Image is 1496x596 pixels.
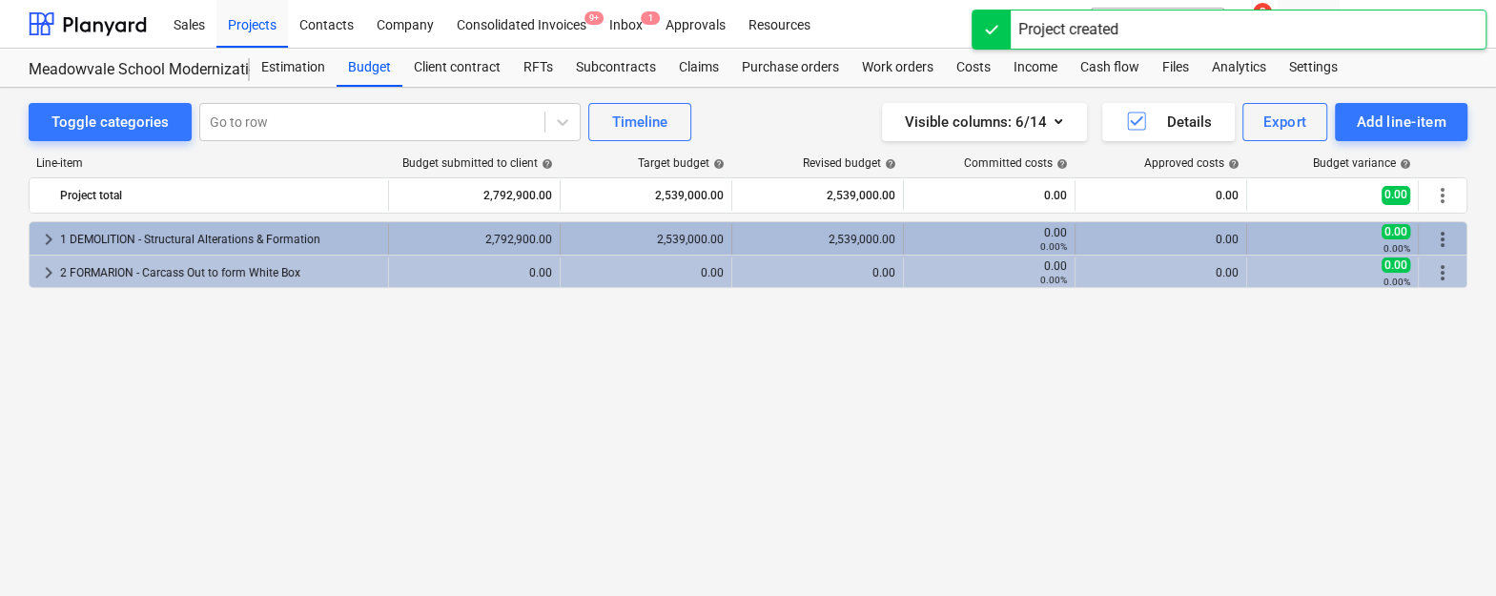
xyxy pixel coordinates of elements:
[1002,49,1069,87] a: Income
[1083,180,1239,211] div: 0.00
[29,60,227,80] div: Meadowvale School Modernization v.2
[1382,257,1410,273] span: 0.00
[568,233,724,246] div: 2,539,000.00
[945,49,1002,87] a: Costs
[1263,110,1307,134] div: Export
[584,11,604,25] span: 9+
[1335,103,1467,141] button: Add line-item
[29,156,390,170] div: Line-item
[740,180,895,211] div: 2,539,000.00
[912,259,1067,286] div: 0.00
[60,257,380,288] div: 2 FORMARION - Carcass Out to form White Box
[1278,49,1349,87] a: Settings
[881,158,896,170] span: help
[964,156,1068,170] div: Committed costs
[1313,156,1411,170] div: Budget variance
[740,233,895,246] div: 2,539,000.00
[912,226,1067,253] div: 0.00
[1224,158,1240,170] span: help
[1382,224,1410,239] span: 0.00
[397,266,552,279] div: 0.00
[912,180,1067,211] div: 0.00
[1401,504,1496,596] iframe: Chat Widget
[402,156,553,170] div: Budget submitted to client
[1125,110,1212,134] div: Details
[641,11,660,25] span: 1
[1144,156,1240,170] div: Approved costs
[37,228,60,251] span: keyboard_arrow_right
[250,49,337,87] a: Estimation
[1382,186,1410,204] span: 0.00
[1431,228,1454,251] span: More actions
[1040,275,1067,285] small: 0.00%
[730,49,850,87] a: Purchase orders
[1083,266,1239,279] div: 0.00
[29,103,192,141] button: Toggle categories
[709,158,725,170] span: help
[1083,233,1239,246] div: 0.00
[1040,241,1067,252] small: 0.00%
[1102,103,1235,141] button: Details
[1151,49,1200,87] a: Files
[803,156,896,170] div: Revised budget
[538,158,553,170] span: help
[1383,243,1410,254] small: 0.00%
[397,233,552,246] div: 2,792,900.00
[60,224,380,255] div: 1 DEMOLITION - Structural Alterations & Formation
[1431,184,1454,207] span: More actions
[568,180,724,211] div: 2,539,000.00
[588,103,691,141] button: Timeline
[402,49,512,87] a: Client contract
[905,110,1064,134] div: Visible columns : 6/14
[882,103,1087,141] button: Visible columns:6/14
[1383,277,1410,287] small: 0.00%
[740,266,895,279] div: 0.00
[1053,158,1068,170] span: help
[568,266,724,279] div: 0.00
[512,49,564,87] a: RFTs
[337,49,402,87] a: Budget
[397,180,552,211] div: 2,792,900.00
[612,110,667,134] div: Timeline
[638,156,725,170] div: Target budget
[1431,261,1454,284] span: More actions
[37,261,60,284] span: keyboard_arrow_right
[564,49,667,87] a: Subcontracts
[1396,158,1411,170] span: help
[850,49,945,87] a: Work orders
[60,180,380,211] div: Project total
[1069,49,1151,87] a: Cash flow
[51,110,169,134] div: Toggle categories
[1018,18,1118,41] div: Project created
[1242,103,1328,141] button: Export
[1200,49,1278,87] a: Analytics
[1356,110,1446,134] div: Add line-item
[667,49,730,87] a: Claims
